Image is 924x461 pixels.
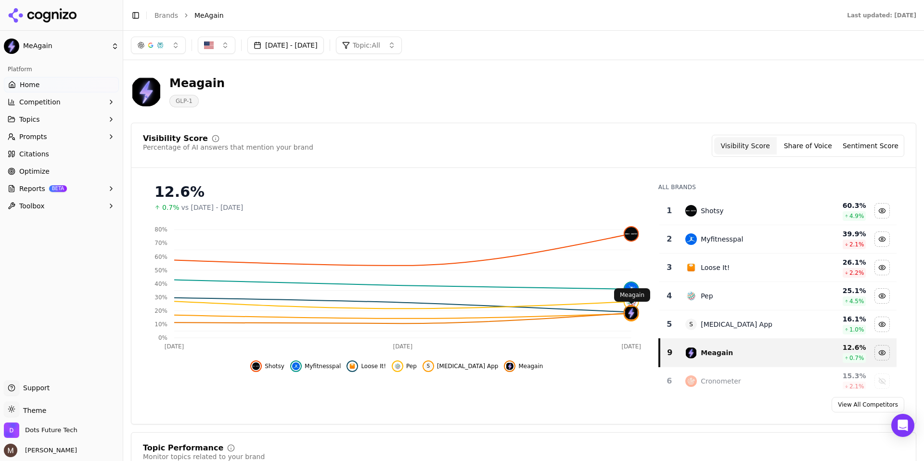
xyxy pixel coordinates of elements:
[663,319,676,330] div: 5
[4,62,119,77] div: Platform
[804,257,866,267] div: 26.1 %
[849,269,864,277] span: 2.2 %
[154,11,828,20] nav: breadcrumb
[406,362,417,370] span: Pep
[158,334,167,341] tspan: 0%
[19,184,45,193] span: Reports
[348,362,356,370] img: loose it!
[659,225,897,254] tr: 2myfitnesspalMyfitnesspal39.9%2.1%Hide myfitnesspal data
[19,383,50,393] span: Support
[19,97,61,107] span: Competition
[154,307,167,314] tspan: 20%
[393,343,413,350] tspan: [DATE]
[874,260,890,275] button: Hide loose it! data
[4,112,119,127] button: Topics
[194,11,224,20] span: MeAgain
[4,164,119,179] a: Optimize
[4,198,119,214] button: Toolbox
[659,310,897,339] tr: 5S[MEDICAL_DATA] App16.1%1.0%Hide semaglutide app data
[247,37,324,54] button: [DATE] - [DATE]
[4,94,119,110] button: Competition
[290,360,341,372] button: Hide myfitnesspal data
[874,231,890,247] button: Hide myfitnesspal data
[777,137,839,154] button: Share of Voice
[292,362,300,370] img: myfitnesspal
[664,347,676,359] div: 9
[252,362,260,370] img: shotsy
[663,262,676,273] div: 3
[701,234,743,244] div: Myfitnesspal
[804,229,866,239] div: 39.9 %
[701,320,772,329] div: [MEDICAL_DATA] App
[4,146,119,162] a: Citations
[685,262,697,273] img: loose it!
[701,206,723,216] div: Shotsy
[162,203,180,212] span: 0.7%
[394,362,401,370] img: pep
[701,291,713,301] div: Pep
[804,371,866,381] div: 15.3 %
[19,407,46,414] span: Theme
[143,444,223,452] div: Topic Performance
[19,132,47,141] span: Prompts
[874,373,890,389] button: Show cronometer data
[625,227,638,241] img: shotsy
[701,263,730,272] div: Loose It!
[685,347,697,359] img: meagain
[663,205,676,217] div: 1
[518,362,543,370] span: Meagain
[685,290,697,302] img: pep
[154,240,167,246] tspan: 70%
[154,254,167,260] tspan: 60%
[847,12,916,19] div: Last updated: [DATE]
[250,360,284,372] button: Hide shotsy data
[659,367,897,396] tr: 6cronometerCronometer15.3%2.1%Show cronometer data
[659,339,897,367] tr: 9meagainMeagain12.6%0.7%Hide meagain data
[4,444,77,457] button: Open user button
[849,383,864,390] span: 2.1 %
[23,42,107,51] span: MeAgain
[620,291,644,299] p: Meagain
[20,80,39,90] span: Home
[625,282,638,296] img: myfitnesspal
[165,343,184,350] tspan: [DATE]
[169,76,225,91] div: Meagain
[154,321,167,328] tspan: 10%
[4,181,119,196] button: ReportsBETA
[849,212,864,220] span: 4.9 %
[663,290,676,302] div: 4
[832,397,904,412] a: View All Competitors
[804,286,866,295] div: 25.1 %
[659,282,897,310] tr: 4pepPep25.1%4.5%Hide pep data
[19,166,50,176] span: Optimize
[143,135,208,142] div: Visibility Score
[21,446,77,455] span: [PERSON_NAME]
[154,183,639,201] div: 12.6%
[169,95,199,107] span: GLP-1
[714,137,777,154] button: Visibility Score
[143,142,313,152] div: Percentage of AI answers that mention your brand
[154,12,178,19] a: Brands
[659,254,897,282] tr: 3loose it!Loose It!26.1%2.2%Hide loose it! data
[849,354,864,362] span: 0.7 %
[4,423,77,438] button: Open organization switcher
[19,115,40,124] span: Topics
[874,317,890,332] button: Hide semaglutide app data
[4,129,119,144] button: Prompts
[49,185,67,192] span: BETA
[874,345,890,360] button: Hide meagain data
[874,203,890,218] button: Hide shotsy data
[204,40,214,50] img: United States
[891,414,914,437] div: Open Intercom Messenger
[154,281,167,287] tspan: 40%
[25,426,77,435] span: Dots Future Tech
[131,76,162,107] img: MeAgain
[353,40,380,50] span: Topic: All
[849,241,864,248] span: 2.1 %
[685,375,697,387] img: cronometer
[621,343,641,350] tspan: [DATE]
[154,294,167,301] tspan: 30%
[701,376,741,386] div: Cronometer
[423,360,499,372] button: Hide semaglutide app data
[663,375,676,387] div: 6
